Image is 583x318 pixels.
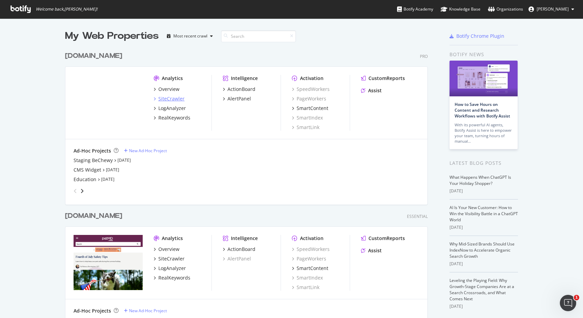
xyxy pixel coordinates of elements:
a: CMS Widget [74,166,101,173]
div: CustomReports [368,75,405,82]
div: [DATE] [450,224,518,230]
a: New Ad-Hoc Project [124,148,167,154]
a: [DATE] [101,176,114,182]
a: AlertPanel [223,95,251,102]
a: SpeedWorkers [292,86,330,93]
a: Leveling the Playing Field: Why Growth-Stage Companies Are at a Search Crossroads, and What Comes... [450,277,514,302]
div: Activation [300,235,324,242]
div: angle-right [80,188,84,194]
div: New Ad-Hoc Project [129,308,167,314]
a: SiteCrawler [154,255,185,262]
div: angle-left [71,186,80,196]
div: AlertPanel [227,95,251,102]
a: Overview [154,86,179,93]
a: SmartLink [292,124,319,131]
div: ActionBoard [227,86,255,93]
div: Botify Academy [397,6,433,13]
button: Most recent crawl [164,31,216,42]
div: With its powerful AI agents, Botify Assist is here to empower your team, turning hours of manual… [455,122,513,144]
div: Assist [368,87,382,94]
img: www.petmd.com [74,235,143,290]
button: [PERSON_NAME] [523,4,580,15]
a: CustomReports [361,75,405,82]
a: ActionBoard [223,246,255,253]
a: How to Save Hours on Content and Research Workflows with Botify Assist [455,101,510,119]
a: [DATE] [106,167,119,173]
span: Alex Klein [537,6,569,12]
a: PageWorkers [292,95,326,102]
a: RealKeywords [154,274,190,281]
img: How to Save Hours on Content and Research Workflows with Botify Assist [450,61,518,96]
div: CustomReports [368,235,405,242]
a: LogAnalyzer [154,105,186,112]
a: SmartContent [292,105,328,112]
div: Botify Chrome Plugin [456,33,504,39]
a: SmartContent [292,265,328,272]
a: Education [74,176,96,183]
div: Ad-Hoc Projects [74,147,111,154]
a: What Happens When ChatGPT Is Your Holiday Shopper? [450,174,511,186]
div: Most recent crawl [173,34,207,38]
div: Activation [300,75,324,82]
span: 1 [574,295,579,300]
a: ActionBoard [223,86,255,93]
div: Overview [158,86,179,93]
a: Why Mid-Sized Brands Should Use IndexNow to Accelerate Organic Search Growth [450,241,515,259]
div: RealKeywords [158,114,190,121]
div: [DATE] [450,261,518,267]
div: SmartContent [297,105,328,112]
a: Botify Chrome Plugin [450,33,504,39]
a: AI Is Your New Customer: How to Win the Visibility Battle in a ChatGPT World [450,205,518,223]
div: My Web Properties [65,29,159,43]
div: LogAnalyzer [158,105,186,112]
div: Intelligence [231,75,258,82]
a: New Ad-Hoc Project [124,308,167,314]
a: PageWorkers [292,255,326,262]
a: LogAnalyzer [154,265,186,272]
div: RealKeywords [158,274,190,281]
div: SmartIndex [292,114,323,121]
a: SpeedWorkers [292,246,330,253]
a: Assist [361,87,382,94]
a: Overview [154,246,179,253]
a: [DATE] [117,157,131,163]
iframe: Intercom live chat [560,295,576,311]
div: Analytics [162,75,183,82]
a: Staging BeChewy [74,157,113,164]
span: Welcome back, [PERSON_NAME] ! [36,6,97,12]
div: SiteCrawler [158,255,185,262]
div: SmartContent [297,265,328,272]
a: SmartIndex [292,274,323,281]
div: Knowledge Base [441,6,480,13]
div: Botify news [450,51,518,58]
div: [DOMAIN_NAME] [65,211,122,221]
div: SmartLink [292,284,319,291]
div: [DATE] [450,188,518,194]
a: CustomReports [361,235,405,242]
div: Assist [368,247,382,254]
input: Search [221,30,296,42]
div: New Ad-Hoc Project [129,148,167,154]
div: SiteCrawler [158,95,185,102]
div: Overview [158,246,179,253]
div: Pro [420,53,428,59]
a: [DOMAIN_NAME] [65,51,125,61]
a: SiteCrawler [154,95,185,102]
a: RealKeywords [154,114,190,121]
div: Analytics [162,235,183,242]
a: [DOMAIN_NAME] [65,211,125,221]
div: LogAnalyzer [158,265,186,272]
div: Intelligence [231,235,258,242]
a: AlertPanel [223,255,251,262]
img: www.chewy.com [74,75,143,130]
div: ActionBoard [227,246,255,253]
